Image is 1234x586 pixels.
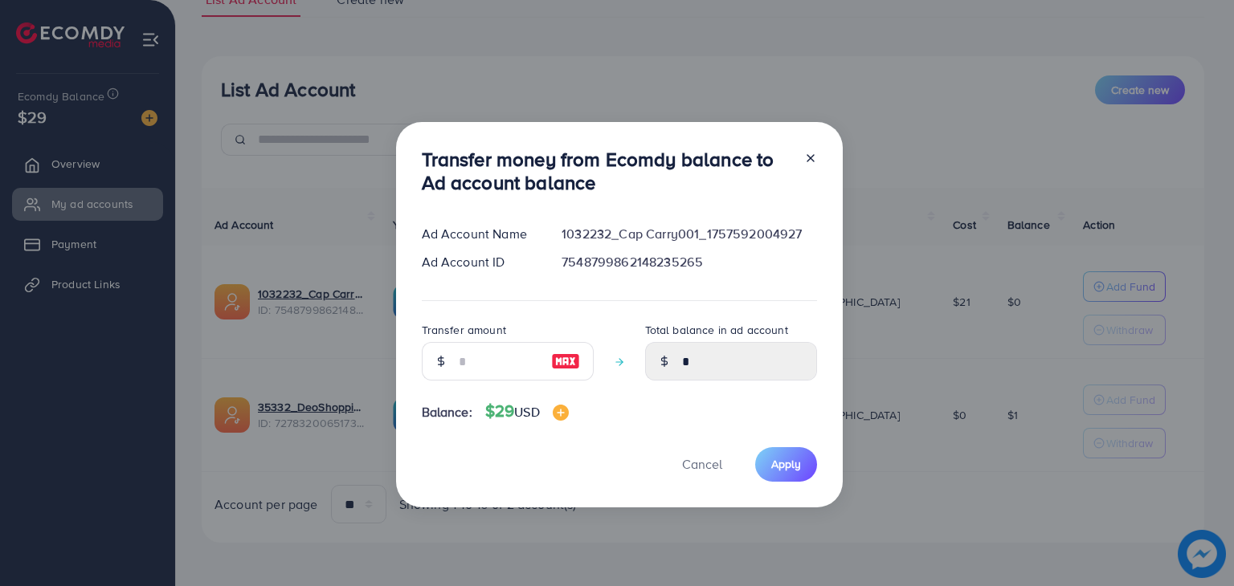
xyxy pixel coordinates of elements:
button: Apply [755,447,817,482]
img: image [551,352,580,371]
div: 7548799862148235265 [549,253,829,271]
h4: $29 [485,401,569,421]
img: image [553,405,569,421]
span: Apply [771,456,801,472]
div: Ad Account Name [409,225,550,243]
div: Ad Account ID [409,253,550,271]
label: Total balance in ad account [645,322,788,338]
h3: Transfer money from Ecomdy balance to Ad account balance [422,148,791,194]
span: Balance: [422,403,472,421]
button: Cancel [662,447,742,482]
span: USD [514,403,539,421]
label: Transfer amount [422,322,506,338]
div: 1032232_Cap Carry001_1757592004927 [549,225,829,243]
span: Cancel [682,455,722,473]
